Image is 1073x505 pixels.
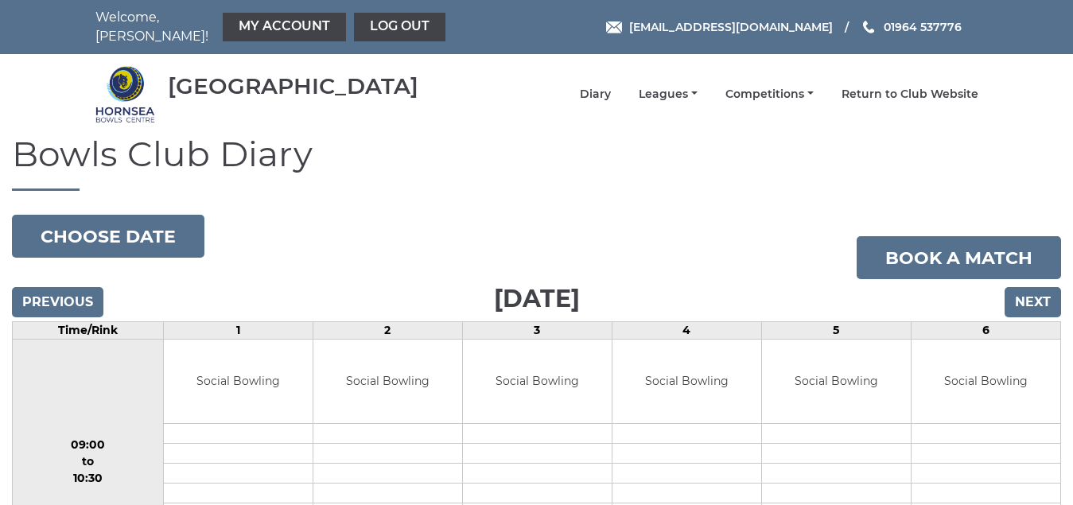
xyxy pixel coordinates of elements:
a: Log out [354,13,445,41]
td: Social Bowling [313,340,462,423]
img: Phone us [863,21,874,33]
input: Previous [12,287,103,317]
div: [GEOGRAPHIC_DATA] [168,74,418,99]
input: Next [1005,287,1061,317]
td: 1 [163,322,313,340]
a: My Account [223,13,346,41]
td: Social Bowling [912,340,1060,423]
a: Diary [580,87,611,102]
span: 01964 537776 [884,20,962,34]
td: Social Bowling [463,340,612,423]
td: Social Bowling [762,340,911,423]
td: 4 [612,322,761,340]
nav: Welcome, [PERSON_NAME]! [95,8,449,46]
a: Email [EMAIL_ADDRESS][DOMAIN_NAME] [606,18,833,36]
button: Choose date [12,215,204,258]
td: 2 [313,322,462,340]
a: Competitions [725,87,814,102]
img: Hornsea Bowls Centre [95,64,155,124]
td: 6 [911,322,1060,340]
img: Email [606,21,622,33]
td: Time/Rink [13,322,164,340]
span: [EMAIL_ADDRESS][DOMAIN_NAME] [629,20,833,34]
td: 5 [761,322,911,340]
a: Book a match [857,236,1061,279]
a: Leagues [639,87,698,102]
a: Phone us 01964 537776 [861,18,962,36]
a: Return to Club Website [842,87,978,102]
td: 3 [462,322,612,340]
td: Social Bowling [164,340,313,423]
h1: Bowls Club Diary [12,134,1061,191]
td: Social Bowling [612,340,761,423]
